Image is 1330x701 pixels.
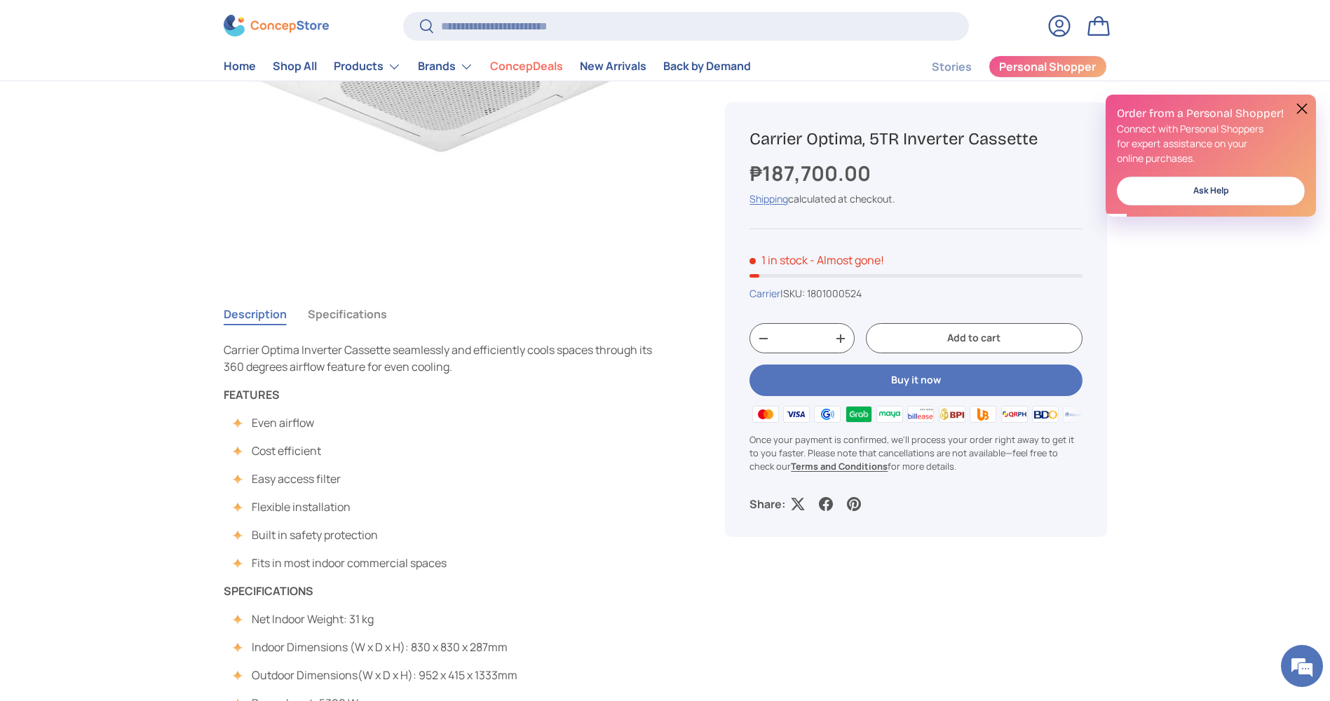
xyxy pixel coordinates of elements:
[791,460,888,472] a: Terms and Conditions
[238,611,518,627] li: Net Indoor Weight: 31 kg
[905,403,936,424] img: billease
[358,667,413,683] span: (W x D x H)
[238,554,447,571] li: Fits in most indoor commercial spaces
[308,298,387,330] button: Specifications
[1061,403,1092,424] img: metrobank
[998,403,1029,424] img: qrph
[874,403,905,424] img: maya
[749,252,808,268] span: 1 in stock
[580,53,646,81] a: New Arrivals
[224,53,256,81] a: Home
[325,53,409,81] summary: Products
[810,252,884,268] p: - Almost gone!
[498,667,517,683] span: mm
[238,442,447,459] li: Cost efficient
[7,383,267,432] textarea: Type your message and hit 'Enter'
[749,192,788,205] a: Shipping
[1117,177,1305,205] a: Ask Help
[238,526,447,543] li: Built in safety protection
[749,128,1082,150] h1: Carrier Optima, 5TR Inverter Cassette
[749,403,780,424] img: master
[932,53,972,81] a: Stories
[781,403,812,424] img: visa
[224,298,287,330] button: Description
[749,433,1082,474] p: Once your payment is confirmed, we'll process your order right away to get it to you faster. Plea...
[749,159,874,187] strong: ₱187,700.00
[749,496,785,512] p: Share:
[749,287,780,300] a: Carrier
[999,62,1096,73] span: Personal Shopper
[749,365,1082,396] button: Buy it now
[812,403,843,424] img: gcash
[238,498,447,515] li: Flexible installation
[780,287,862,300] span: |
[1030,403,1061,424] img: bdo
[238,470,447,487] li: Easy access filter
[224,387,280,402] strong: FEATURES
[843,403,874,424] img: grabpay
[224,341,658,375] p: Carrier Optima Inverter Cassette seamlessly and efficiently cools spaces through its 360 degrees ...
[807,287,862,300] span: 1801000524
[1117,121,1305,165] p: Connect with Personal Shoppers for expert assistance on your online purchases.
[224,53,751,81] nav: Primary
[490,53,563,81] a: ConcepDeals
[1117,106,1305,121] h2: Order from a Personal Shopper!
[238,414,447,431] li: Even airflow
[749,191,1082,206] div: calculated at checkout.
[898,53,1107,81] nav: Secondary
[968,403,998,424] img: ubp
[81,177,194,318] span: We're online!
[866,324,1082,354] button: Add to cart
[273,53,317,81] a: Shop All
[238,667,518,683] li: Outdoor Dimensions : 952 x 415 x 1333
[663,53,751,81] a: Back by Demand
[224,15,329,37] img: ConcepStore
[783,287,805,300] span: SKU:
[238,639,518,655] li: Indoor Dimensions (W x D x H): 830 x 830 x 287
[224,583,313,599] strong: SPECIFICATIONS
[989,55,1107,78] a: Personal Shopper
[73,79,236,97] div: Chat with us now
[937,403,968,424] img: bpi
[230,7,264,41] div: Minimize live chat window
[409,53,482,81] summary: Brands
[488,639,508,655] span: mm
